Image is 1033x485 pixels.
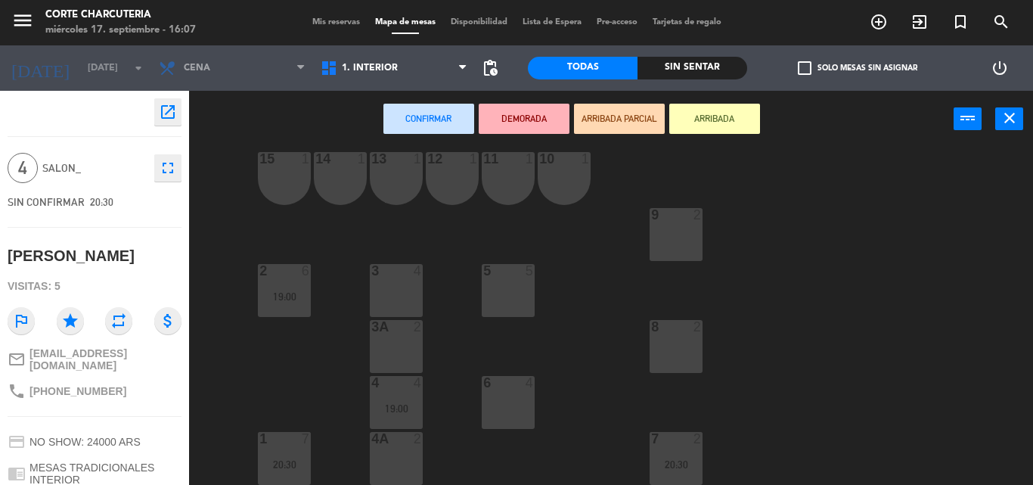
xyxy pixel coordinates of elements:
[371,320,372,334] div: 3A
[483,376,484,390] div: 6
[693,432,703,446] div: 2
[539,152,540,166] div: 10
[443,18,515,26] span: Disponibilidad
[526,376,535,390] div: 4
[29,385,126,397] span: [PHONE_NUMBER]
[651,208,652,222] div: 9
[669,104,760,134] button: ARRIBADA
[481,59,499,77] span: pending_actions
[870,13,888,31] i: add_circle_outline
[371,264,372,278] div: 3
[302,432,311,446] div: 7
[302,152,311,166] div: 1
[154,98,181,126] button: open_in_new
[526,264,535,278] div: 5
[637,57,747,79] div: Sin sentar
[526,152,535,166] div: 1
[8,153,38,183] span: 4
[258,459,311,470] div: 20:30
[954,107,982,130] button: power_input
[29,347,181,372] span: [EMAIL_ADDRESS][DOMAIN_NAME]
[693,320,703,334] div: 2
[991,59,1009,77] i: power_settings_new
[483,264,484,278] div: 5
[159,103,177,121] i: open_in_new
[11,9,34,37] button: menu
[342,63,398,73] span: 1. INTERIOR
[1000,109,1019,127] i: close
[528,57,637,79] div: Todas
[798,61,917,75] label: Solo mesas sin asignar
[8,350,26,368] i: mail_outline
[154,154,181,182] button: fullscreen
[910,13,929,31] i: exit_to_app
[574,104,665,134] button: ARRIBADA PARCIAL
[483,152,484,166] div: 11
[184,63,210,73] span: Cena
[414,264,423,278] div: 4
[651,432,652,446] div: 7
[651,320,652,334] div: 8
[650,459,703,470] div: 20:30
[515,18,589,26] span: Lista de Espera
[470,152,479,166] div: 1
[589,18,645,26] span: Pre-acceso
[414,376,423,390] div: 4
[951,13,969,31] i: turned_in_not
[259,152,260,166] div: 15
[315,152,316,166] div: 14
[8,465,26,483] i: chrome_reader_mode
[57,307,84,334] i: star
[258,291,311,302] div: 19:00
[8,382,26,400] i: phone
[414,152,423,166] div: 1
[383,104,474,134] button: Confirmar
[8,273,181,300] div: Visitas: 5
[45,23,196,38] div: miércoles 17. septiembre - 16:07
[427,152,428,166] div: 12
[259,432,260,446] div: 1
[105,307,132,334] i: repeat
[8,196,85,208] span: SIN CONFIRMAR
[959,109,977,127] i: power_input
[479,104,569,134] button: DEMORADA
[90,196,113,208] span: 20:30
[29,436,141,448] span: NO SHOW: 24000 ARS
[42,160,147,177] span: SALON_
[129,59,147,77] i: arrow_drop_down
[11,9,34,32] i: menu
[368,18,443,26] span: Mapa de mesas
[358,152,367,166] div: 1
[8,433,26,451] i: credit_card
[371,376,372,390] div: 4
[370,403,423,414] div: 19:00
[992,13,1010,31] i: search
[582,152,591,166] div: 1
[414,432,423,446] div: 2
[8,307,35,334] i: outlined_flag
[645,18,729,26] span: Tarjetas de regalo
[8,347,181,372] a: mail_outline[EMAIL_ADDRESS][DOMAIN_NAME]
[798,61,811,75] span: check_box_outline_blank
[154,307,181,334] i: attach_money
[693,208,703,222] div: 2
[8,244,135,269] div: [PERSON_NAME]
[371,432,372,446] div: 4A
[995,107,1023,130] button: close
[159,159,177,177] i: fullscreen
[259,264,260,278] div: 2
[302,264,311,278] div: 6
[371,152,372,166] div: 13
[305,18,368,26] span: Mis reservas
[414,320,423,334] div: 2
[45,8,196,23] div: Corte Charcuteria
